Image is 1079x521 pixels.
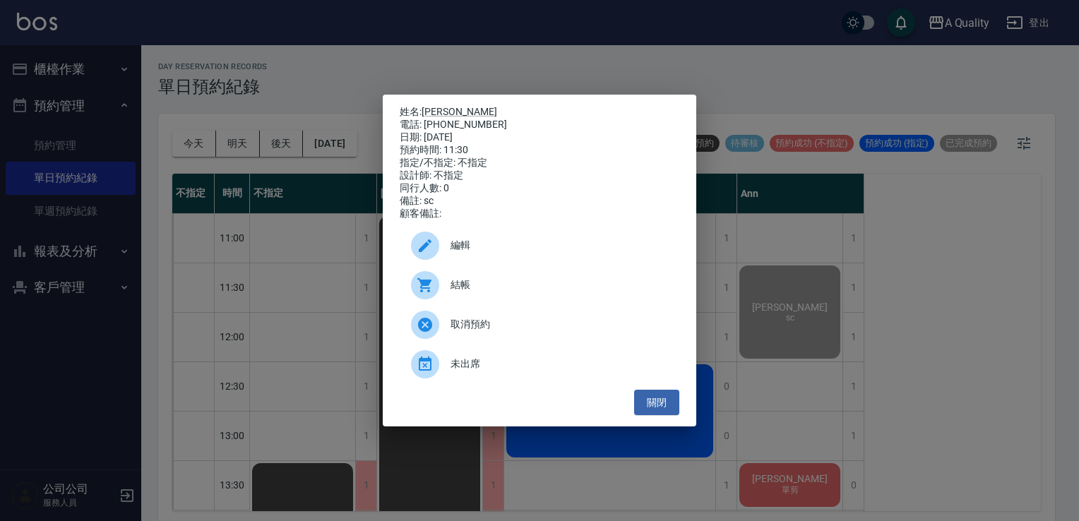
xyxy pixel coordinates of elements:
[400,144,679,157] div: 預約時間: 11:30
[451,238,668,253] span: 編輯
[451,277,668,292] span: 結帳
[400,106,679,119] p: 姓名:
[400,208,679,220] div: 顧客備註:
[400,305,679,345] div: 取消預約
[400,226,679,265] div: 編輯
[400,265,679,305] a: 結帳
[400,345,679,384] div: 未出席
[400,169,679,182] div: 設計師: 不指定
[451,317,668,332] span: 取消預約
[400,195,679,208] div: 備註: sc
[422,106,497,117] a: [PERSON_NAME]
[634,390,679,416] button: 關閉
[400,131,679,144] div: 日期: [DATE]
[400,119,679,131] div: 電話: [PHONE_NUMBER]
[400,182,679,195] div: 同行人數: 0
[400,157,679,169] div: 指定/不指定: 不指定
[451,357,668,371] span: 未出席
